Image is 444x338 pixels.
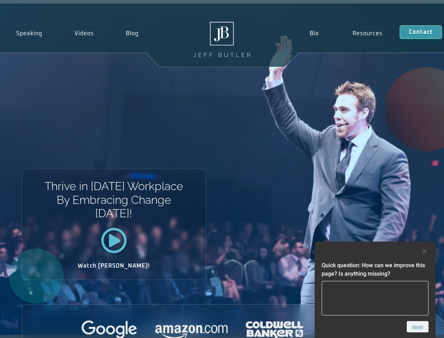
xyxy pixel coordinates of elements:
[322,261,429,278] h2: Quick question: How can we improve this page? Is anything missing?
[400,25,442,39] a: Contact
[336,25,400,42] a: Resources
[292,25,336,42] a: Bio
[322,247,429,332] div: Quick question: How can we improve this page? Is anything missing?
[47,263,181,269] h2: Watch [PERSON_NAME]!
[58,25,110,42] a: Videos
[110,25,155,42] a: Blog
[322,281,429,315] textarea: Quick question: How can we improve this page? Is anything missing?
[44,180,184,220] h1: Thrive in [DATE] Workplace By Embracing Change [DATE]!
[292,25,399,42] nav: Menu
[409,29,433,35] span: Contact
[420,247,429,256] button: Hide survey
[407,321,429,332] button: Next question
